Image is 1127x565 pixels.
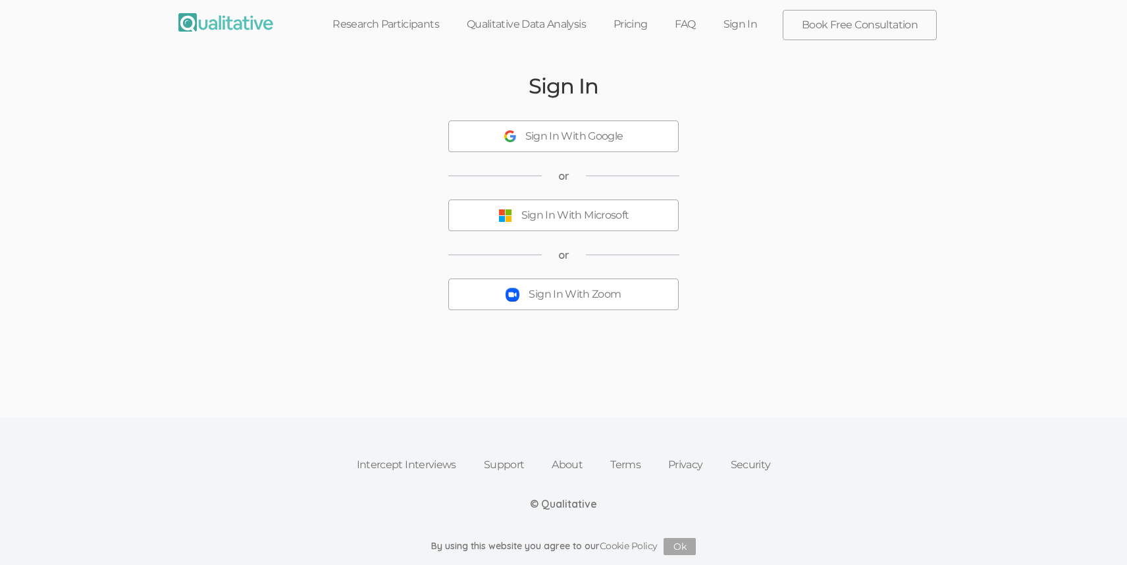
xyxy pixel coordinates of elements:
[529,287,621,302] div: Sign In With Zoom
[319,10,453,39] a: Research Participants
[558,169,569,184] span: or
[596,450,654,479] a: Terms
[664,538,696,555] button: Ok
[783,11,936,40] a: Book Free Consultation
[506,288,519,302] img: Sign In With Zoom
[525,129,623,144] div: Sign In With Google
[529,74,598,97] h2: Sign In
[498,209,512,223] img: Sign In With Microsoft
[600,10,662,39] a: Pricing
[343,450,470,479] a: Intercept Interviews
[558,248,569,263] span: or
[448,279,679,310] button: Sign In With Zoom
[521,208,629,223] div: Sign In With Microsoft
[448,121,679,152] button: Sign In With Google
[710,10,772,39] a: Sign In
[600,540,658,552] a: Cookie Policy
[654,450,717,479] a: Privacy
[717,450,785,479] a: Security
[1061,502,1127,565] iframe: Chat Widget
[431,538,696,555] div: By using this website you agree to our
[453,10,600,39] a: Qualitative Data Analysis
[538,450,596,479] a: About
[504,130,516,142] img: Sign In With Google
[661,10,709,39] a: FAQ
[530,497,597,512] div: © Qualitative
[470,450,538,479] a: Support
[178,13,273,32] img: Qualitative
[448,200,679,231] button: Sign In With Microsoft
